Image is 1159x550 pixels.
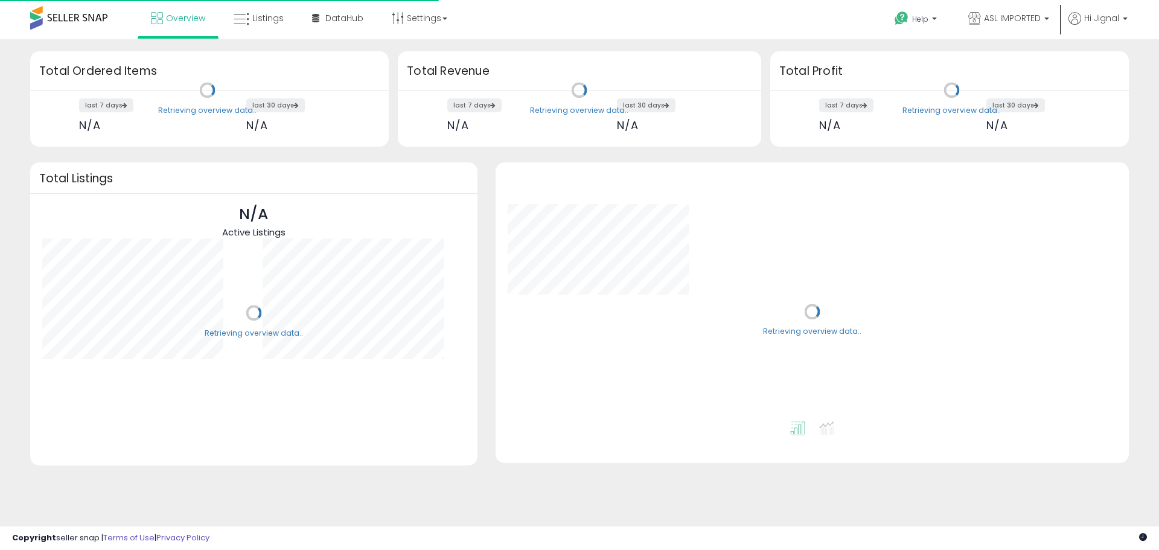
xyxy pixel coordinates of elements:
span: Hi Jignal [1084,12,1119,24]
span: DataHub [325,12,363,24]
div: Retrieving overview data.. [530,105,628,116]
span: Overview [166,12,205,24]
div: Retrieving overview data.. [763,327,861,337]
span: Help [912,14,928,24]
a: Privacy Policy [156,532,209,543]
i: Get Help [894,11,909,26]
strong: Copyright [12,532,56,543]
a: Hi Jignal [1068,12,1128,39]
div: Retrieving overview data.. [902,105,1001,116]
a: Help [885,2,949,39]
div: Retrieving overview data.. [205,328,303,339]
div: seller snap | | [12,532,209,544]
div: Retrieving overview data.. [158,105,257,116]
span: Listings [252,12,284,24]
span: ASL IMPORTED [984,12,1041,24]
a: Terms of Use [103,532,155,543]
